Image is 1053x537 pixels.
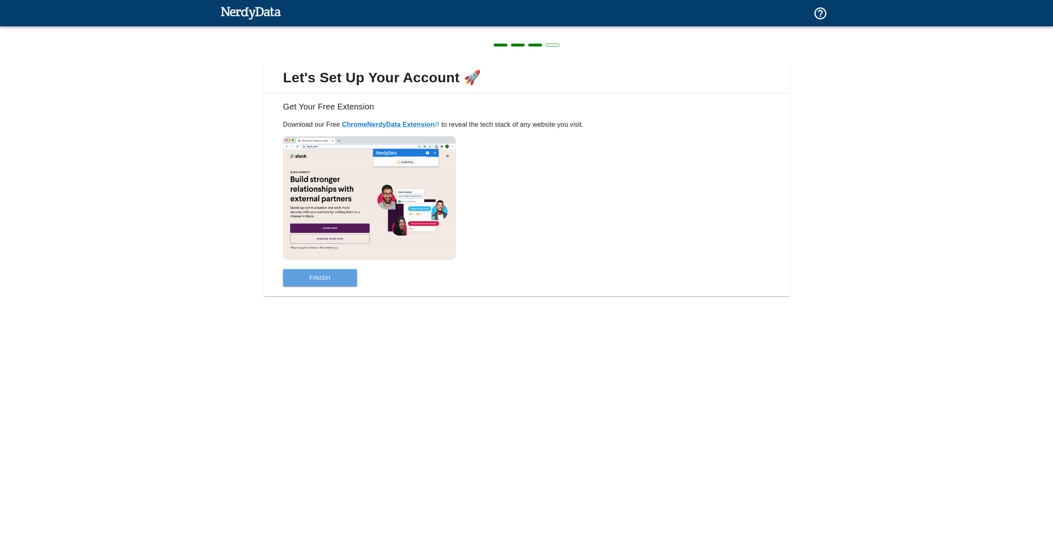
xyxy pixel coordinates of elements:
[270,69,783,86] span: Let's Set Up Your Account 🚀
[270,100,783,120] h6: Get Your Free Extension
[283,269,357,286] button: Finish
[283,120,770,130] p: Download our Free to reveal the tech stack of any website you visit.
[220,5,281,21] img: NerdyData.com
[808,1,833,26] button: Support and Documentation
[342,121,439,128] a: ChromeNerdyData Extension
